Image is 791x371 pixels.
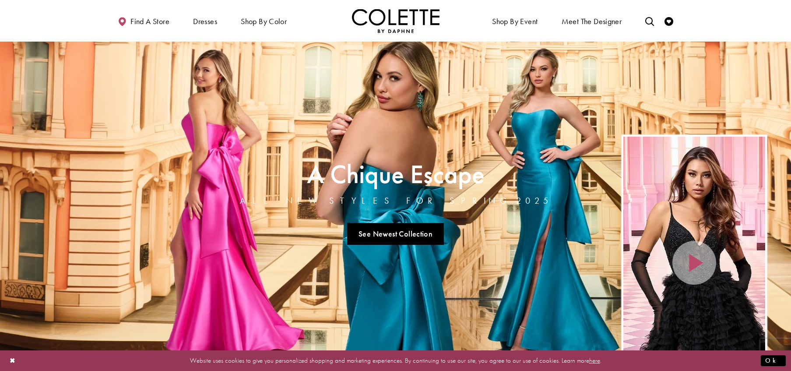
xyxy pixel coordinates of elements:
a: See Newest Collection A Chique Escape All New Styles For Spring 2025 [347,223,444,245]
a: Find a store [116,9,172,33]
span: Find a store [130,17,169,26]
span: Dresses [193,17,217,26]
span: Meet the designer [562,17,622,26]
span: Shop By Event [490,9,540,33]
a: Check Wishlist [662,9,675,33]
a: Toggle search [643,9,656,33]
p: Website uses cookies to give you personalized shopping and marketing experiences. By continuing t... [63,355,728,367]
a: Meet the designer [559,9,624,33]
ul: Slider Links [237,219,554,248]
button: Close Dialog [5,353,20,368]
a: here [589,356,600,365]
a: Visit Home Page [352,9,439,33]
span: Shop by color [241,17,287,26]
span: Dresses [191,9,219,33]
button: Submit Dialog [761,355,786,366]
span: Shop by color [239,9,289,33]
span: Shop By Event [492,17,538,26]
img: Colette by Daphne [352,9,439,33]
